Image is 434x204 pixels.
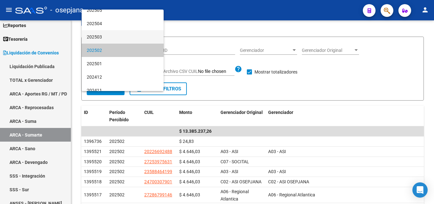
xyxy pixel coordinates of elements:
span: 202503 [87,30,159,44]
span: 202412 [87,70,159,84]
span: 202501 [87,57,159,70]
div: Open Intercom Messenger [412,182,428,198]
span: 202411 [87,84,159,97]
span: 202504 [87,17,159,30]
span: 202505 [87,4,159,17]
span: 202502 [87,44,159,57]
